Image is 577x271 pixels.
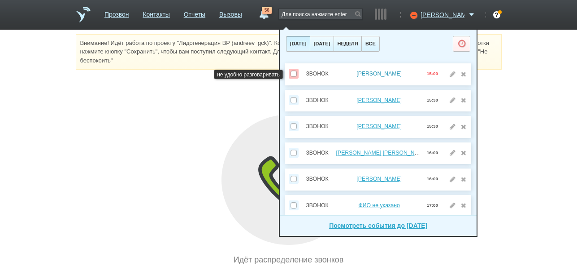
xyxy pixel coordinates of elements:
[279,9,362,19] input: Для поиска нажмите enter
[356,123,402,129] a: [PERSON_NAME]
[143,6,169,19] a: Контакты
[493,11,500,18] div: ?
[286,36,310,52] button: [DATE]
[303,200,332,211] div: Звонок
[427,200,438,211] div: 17:00
[358,202,399,209] a: ФИО не указано
[310,36,334,52] button: [DATE]
[303,174,332,184] div: Звонок
[421,9,477,18] a: [PERSON_NAME]
[76,254,502,266] div: Идёт распределение звонков
[303,121,332,132] div: Звонок
[262,7,272,14] span: 56
[219,6,242,19] a: Вызовы
[356,97,402,103] a: [PERSON_NAME]
[104,6,129,19] a: Прозвон
[421,10,464,19] span: [PERSON_NAME]
[427,69,438,79] div: 15:00
[221,115,356,244] img: distribution_in_progress.svg
[361,36,379,52] button: все
[427,121,438,132] div: 15:30
[427,174,438,184] div: 16:00
[427,148,438,158] div: 16:00
[336,150,428,156] a: [PERSON_NAME] [PERSON_NAME]
[303,95,332,106] div: Звонок
[427,95,438,106] div: 15:30
[303,148,332,158] div: Звонок
[303,69,332,79] div: Звонок
[256,7,272,18] a: 56
[356,176,402,182] a: [PERSON_NAME]
[356,71,402,77] a: [PERSON_NAME]
[329,222,427,229] a: Посмотреть события до [DATE]
[76,34,502,70] div: Внимание! Идёт работа по проекту "Лидогенерация ВР (andreev_gck)". Контакты будут соединяться с в...
[184,6,205,19] a: Отчеты
[334,36,361,52] button: неделя
[76,7,91,22] a: На главную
